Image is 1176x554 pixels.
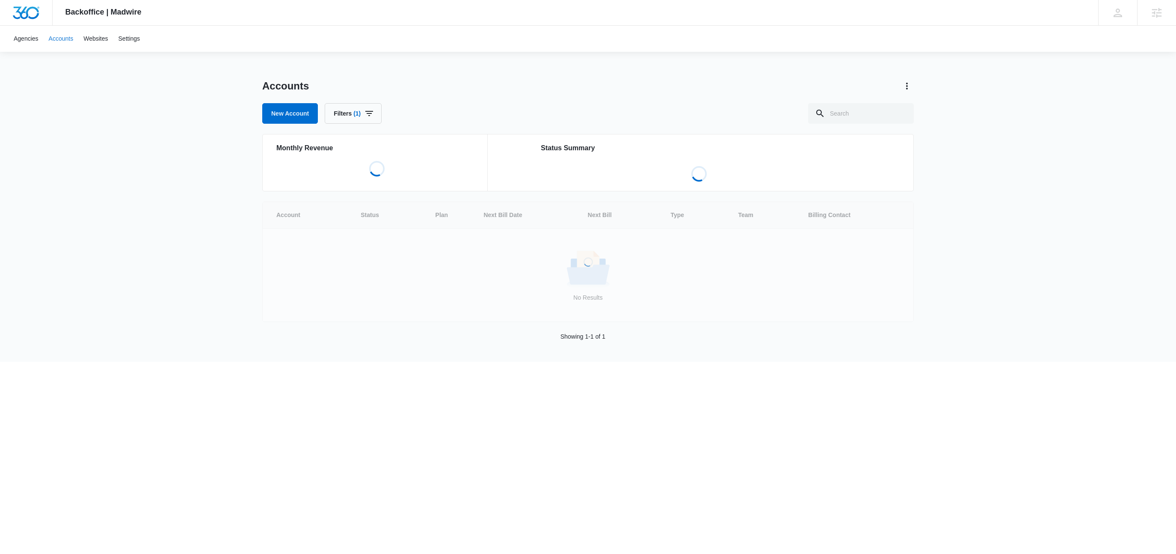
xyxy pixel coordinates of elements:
[262,80,309,92] h1: Accounts
[276,143,477,153] h2: Monthly Revenue
[44,26,79,52] a: Accounts
[113,26,145,52] a: Settings
[325,103,382,124] button: Filters(1)
[808,103,914,124] input: Search
[65,8,142,17] span: Backoffice | Madwire
[541,143,857,153] h2: Status Summary
[560,332,605,341] p: Showing 1-1 of 1
[353,110,361,116] span: (1)
[9,26,44,52] a: Agencies
[78,26,113,52] a: Websites
[900,79,914,93] button: Actions
[262,103,318,124] a: New Account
